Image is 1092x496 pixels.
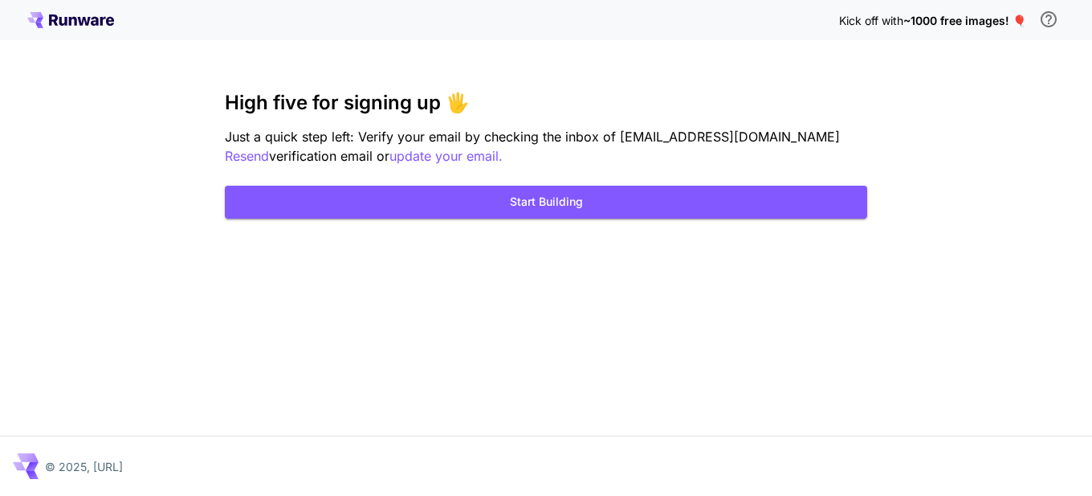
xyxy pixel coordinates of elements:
[839,14,903,27] span: Kick off with
[269,148,389,164] span: verification email or
[1033,3,1065,35] button: In order to qualify for free credit, you need to sign up with a business email address and click ...
[903,14,1026,27] span: ~1000 free images! 🎈
[225,92,867,114] h3: High five for signing up 🖐️
[225,186,867,219] button: Start Building
[225,129,840,145] span: Just a quick step left: Verify your email by checking the inbox of [EMAIL_ADDRESS][DOMAIN_NAME]
[45,458,123,475] p: © 2025, [URL]
[389,146,503,166] button: update your email.
[225,146,269,166] button: Resend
